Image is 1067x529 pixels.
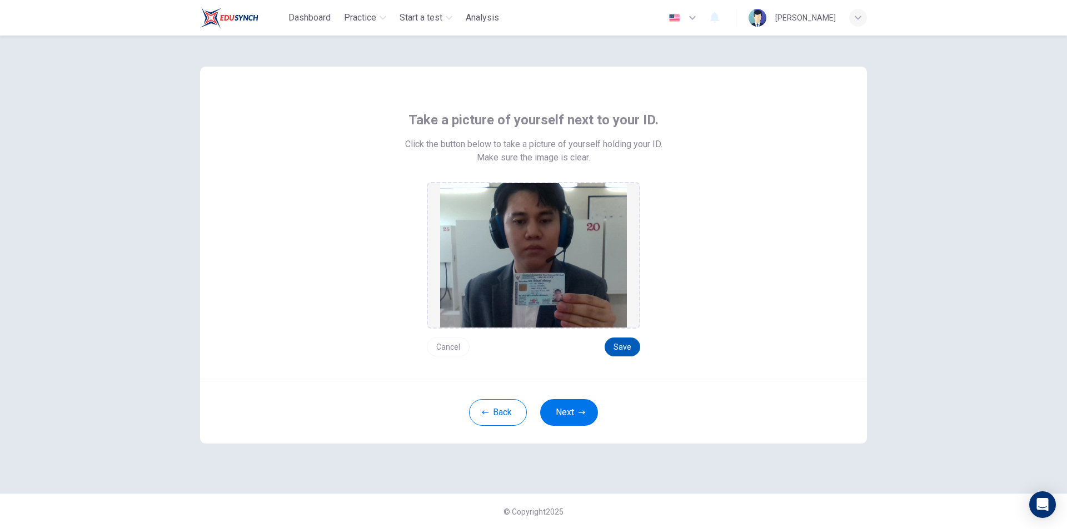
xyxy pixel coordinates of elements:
span: © Copyright 2025 [503,507,564,516]
button: Cancel [427,337,470,356]
img: en [667,14,681,22]
span: Practice [344,11,376,24]
button: Save [605,337,640,356]
button: Analysis [461,8,503,28]
div: Open Intercom Messenger [1029,491,1056,518]
span: Analysis [466,11,499,24]
img: preview screemshot [440,183,627,328]
button: Back [469,399,527,426]
button: Dashboard [284,8,335,28]
span: Take a picture of yourself next to your ID. [408,111,659,129]
span: Start a test [400,11,442,24]
a: Train Test logo [200,7,284,29]
button: Start a test [395,8,457,28]
button: Next [540,399,598,426]
span: Make sure the image is clear. [477,151,590,164]
img: Train Test logo [200,7,258,29]
img: Profile picture [749,9,766,27]
span: Dashboard [288,11,331,24]
button: Practice [340,8,391,28]
span: Click the button below to take a picture of yourself holding your ID. [405,138,662,151]
div: [PERSON_NAME] [775,11,836,24]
